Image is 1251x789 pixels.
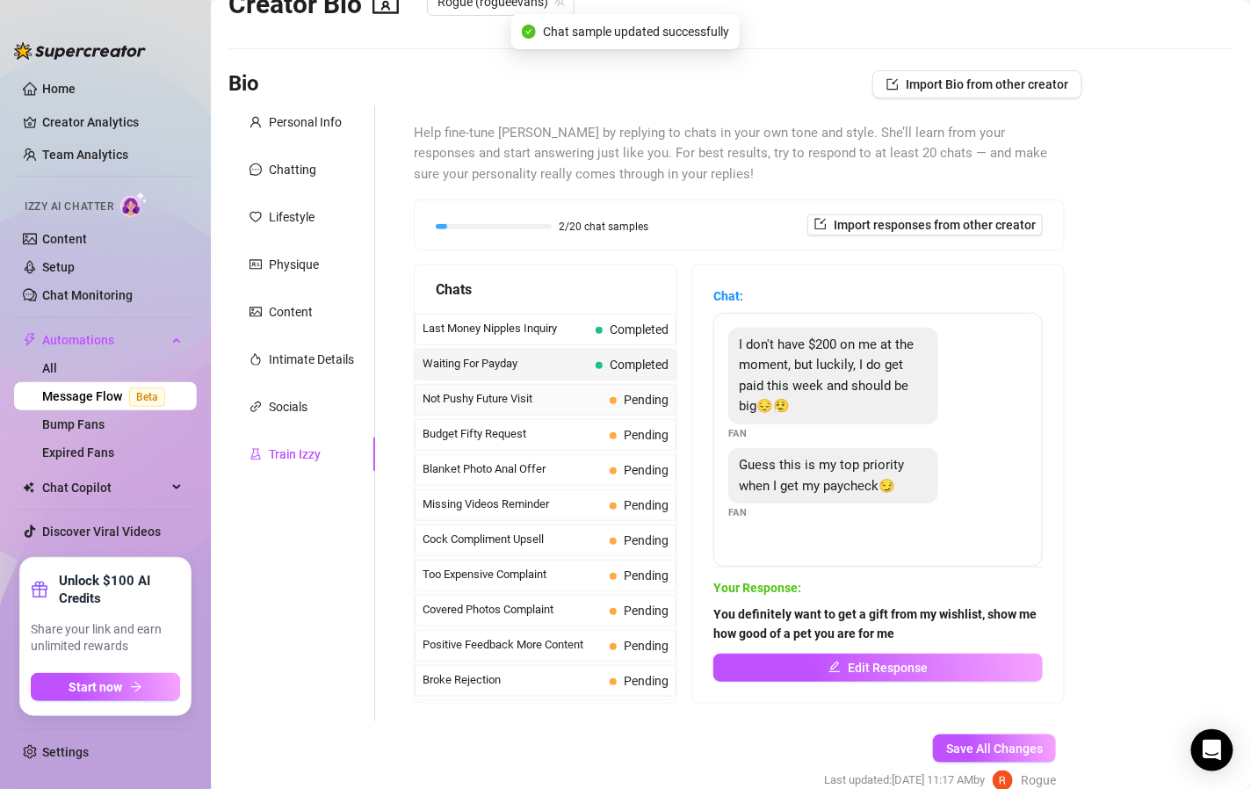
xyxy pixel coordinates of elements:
div: Physique [269,255,319,274]
span: Chat sample updated successfully [543,22,729,41]
span: Pending [624,568,669,583]
span: fire [249,353,262,366]
span: Too Expensive Complaint [423,566,603,583]
a: Settings [42,745,89,759]
img: AI Chatter [120,192,148,217]
span: Missing Videos Reminder [423,496,603,513]
button: Import Bio from other creator [872,70,1082,98]
span: Pending [624,533,669,547]
span: Last updated: [DATE] 11:17 AM by [824,771,985,789]
span: Chats [436,279,472,300]
a: Creator Analytics [42,108,183,136]
a: Setup [42,260,75,274]
span: Fan [728,505,748,520]
span: Pending [624,674,669,688]
span: Automations [42,326,167,354]
span: 2/20 chat samples [559,221,648,232]
span: Completed [610,358,669,372]
button: Import responses from other creator [807,214,1043,235]
a: Home [42,82,76,96]
div: Lifestyle [269,207,315,227]
span: thunderbolt [23,333,37,347]
div: Chatting [269,160,316,179]
span: experiment [249,448,262,460]
strong: You definitely want to get a gift from my wishlist, show me how good of a pet you are for me [713,607,1037,641]
span: Izzy AI Chatter [25,199,113,215]
span: Cock Compliment Upsell [423,531,603,548]
span: Pending [624,463,669,477]
strong: Chat: [713,289,743,303]
span: check-circle [522,25,536,39]
span: Budget Fifty Request [423,425,603,443]
span: gift [31,581,48,598]
span: Save All Changes [946,742,1043,756]
div: Personal Info [269,112,342,132]
a: Bump Fans [42,417,105,431]
span: Covered Photos Complaint [423,601,603,619]
span: picture [249,306,262,318]
span: import [886,78,899,90]
span: Waiting For Payday [423,355,589,373]
span: Help fine-tune [PERSON_NAME] by replying to chats in your own tone and style. She’ll learn from y... [414,123,1065,185]
span: Share your link and earn unlimited rewards [31,621,180,655]
div: Train Izzy [269,445,321,464]
span: Import Bio from other creator [906,77,1068,91]
span: Pending [624,604,669,618]
div: Open Intercom Messenger [1191,729,1233,771]
strong: Unlock $100 AI Credits [59,572,180,607]
strong: Your Response: [713,581,801,595]
div: Socials [269,397,307,416]
span: Not Pushy Future Visit [423,390,603,408]
span: Pending [624,498,669,512]
span: message [249,163,262,176]
a: Expired Fans [42,445,114,460]
span: edit [828,661,841,673]
a: Message FlowBeta [42,389,172,403]
span: Blanket Photo Anal Offer [423,460,603,478]
span: idcard [249,258,262,271]
a: All [42,361,57,375]
span: heart [249,211,262,223]
span: Chat Copilot [42,474,167,502]
div: Content [269,302,313,322]
span: link [249,401,262,413]
span: Last Money Nipples Inquiry [423,320,589,337]
span: Pending [624,639,669,653]
a: Chat Monitoring [42,288,133,302]
span: Start now [69,680,123,694]
span: arrow-right [130,681,142,693]
img: Chat Copilot [23,481,34,494]
span: I don't have $200 on me at the moment, but luckily, I do get paid this week and should be big😔😮‍💨 [739,337,914,415]
span: import [814,218,827,230]
span: Pending [624,428,669,442]
span: user [249,116,262,128]
span: Fan [728,426,748,441]
span: Completed [610,322,669,337]
img: logo-BBDzfeDw.svg [14,42,146,60]
div: Intimate Details [269,350,354,369]
span: Beta [129,387,165,407]
span: Import responses from other creator [834,218,1036,232]
a: Content [42,232,87,246]
span: Positive Feedback More Content [423,636,603,654]
a: Discover Viral Videos [42,525,161,539]
button: Edit Response [713,654,1043,682]
button: Start nowarrow-right [31,673,180,701]
span: Guess this is my top priority when I get my paycheck😏 [739,457,904,494]
button: Save All Changes [933,735,1056,763]
h3: Bio [228,70,259,98]
span: Edit Response [848,661,928,675]
a: Team Analytics [42,148,128,162]
span: Pending [624,393,669,407]
span: Broke Rejection [423,671,603,689]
